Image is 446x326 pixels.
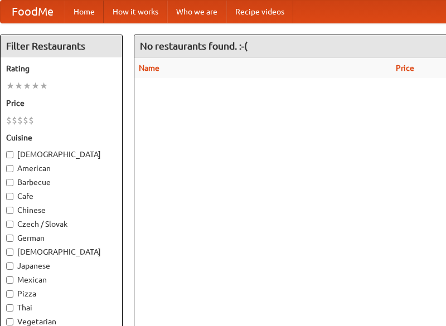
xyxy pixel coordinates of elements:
label: Chinese [6,205,117,216]
a: Who we are [167,1,226,23]
input: Vegetarian [6,318,13,325]
h4: Filter Restaurants [1,35,122,57]
a: Home [65,1,104,23]
label: Cafe [6,191,117,202]
li: ★ [6,80,14,92]
li: $ [28,114,34,126]
input: Thai [6,304,13,312]
input: [DEMOGRAPHIC_DATA] [6,151,13,158]
li: ★ [40,80,48,92]
a: Recipe videos [226,1,293,23]
a: Price [396,64,414,72]
input: Japanese [6,262,13,270]
li: $ [6,114,12,126]
label: Barbecue [6,177,117,188]
h5: Price [6,98,117,109]
input: Mexican [6,276,13,284]
li: ★ [31,80,40,92]
label: [DEMOGRAPHIC_DATA] [6,246,117,257]
li: ★ [14,80,23,92]
h5: Rating [6,63,117,74]
li: $ [17,114,23,126]
label: American [6,163,117,174]
input: Pizza [6,290,13,298]
label: German [6,232,117,244]
input: German [6,235,13,242]
h5: Cuisine [6,132,117,143]
a: How it works [104,1,167,23]
input: [DEMOGRAPHIC_DATA] [6,249,13,256]
li: $ [23,114,28,126]
input: Chinese [6,207,13,214]
label: Czech / Slovak [6,218,117,230]
input: Czech / Slovak [6,221,13,228]
label: Thai [6,302,117,313]
a: FoodMe [1,1,65,23]
input: Barbecue [6,179,13,186]
label: Japanese [6,260,117,271]
label: Mexican [6,274,117,285]
input: Cafe [6,193,13,200]
label: [DEMOGRAPHIC_DATA] [6,149,117,160]
li: $ [12,114,17,126]
label: Pizza [6,288,117,299]
a: Name [139,64,159,72]
ng-pluralize: No restaurants found. :-( [140,41,248,51]
li: ★ [23,80,31,92]
input: American [6,165,13,172]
